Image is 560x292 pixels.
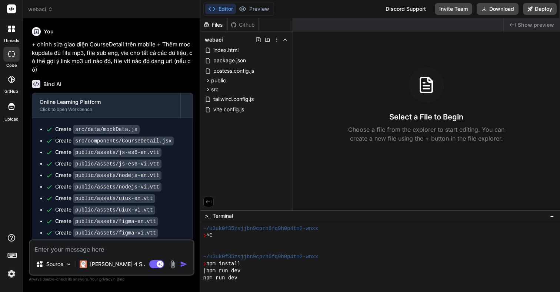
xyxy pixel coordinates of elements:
span: privacy [99,277,113,281]
code: public/assets/uiux-vi.vtt [73,206,155,214]
p: Choose a file from the explorer to start editing. You can create a new file using the + button in... [343,125,509,143]
div: Create [55,206,155,214]
h3: Select a File to Begin [389,112,463,122]
div: Click to open Workbench [40,106,173,112]
h6: You [44,28,54,35]
span: ❯ [203,260,206,268]
span: tailwind.config.js [213,95,254,104]
div: Create [55,217,158,225]
div: Create [55,125,140,133]
label: Upload [4,116,19,122]
div: Create [55,229,158,237]
div: Files [200,21,227,29]
div: Github [228,21,258,29]
span: npm run dev [203,275,237,282]
span: ❯ [203,232,206,239]
span: ~/u3uk0f35zsjjbn9cprh6fq9h0p4tm2-wnxx [203,225,319,232]
img: Pick Models [66,261,72,268]
button: − [549,210,556,222]
img: settings [5,268,18,280]
div: Create [55,194,155,202]
span: index.html [213,46,239,55]
button: Editor [205,4,236,14]
button: Invite Team [435,3,472,15]
button: Download [477,3,519,15]
span: webaci [205,36,223,43]
label: code [6,62,17,69]
code: public/assets/uiux-en.vtt [73,194,155,203]
div: Create [55,148,161,156]
img: Claude 4 Sonnet [80,260,87,268]
p: Source [46,260,63,268]
span: public [211,77,226,84]
code: public/assets/js-es6-vi.vtt [73,160,161,168]
code: src/data/mockData.js [73,125,140,134]
span: npm install [206,260,240,268]
span: src [211,86,219,93]
code: public/assets/figma-en.vtt [73,217,158,226]
span: Terminal [213,212,233,220]
button: Deploy [523,3,557,15]
div: Create [55,160,161,168]
span: postcss.config.js [213,66,255,75]
div: Create [55,183,161,191]
span: package.json [213,56,247,65]
h6: Bind AI [43,81,61,88]
img: icon [180,260,187,268]
span: ~/u3uk0f35zsjjbn9cprh6fq9h0p4tm2-wnxx [203,253,319,260]
code: public/assets/nodejs-vi.vtt [73,183,161,191]
button: Preview [236,4,272,14]
span: vite.config.js [213,105,245,114]
code: src/components/CourseDetail.jsx [73,137,174,145]
span: − [550,212,554,220]
span: |npm run dev [203,268,241,275]
img: attachment [169,260,177,269]
code: public/assets/js-es6-en.vtt [73,148,161,157]
code: public/assets/figma-vi.vtt [73,229,158,237]
div: Discord Support [381,3,430,15]
button: Online Learning PlatformClick to open Workbench [32,93,180,118]
label: threads [3,37,19,44]
p: Always double-check its answers. Your in Bind [29,276,194,283]
div: Online Learning Platform [40,98,173,106]
code: public/assets/nodejs-en.vtt [73,171,161,180]
p: [PERSON_NAME] 4 S.. [90,260,145,268]
span: webaci [28,6,53,13]
span: Show preview [518,21,554,29]
label: GitHub [4,88,18,95]
span: ^C [206,232,213,239]
div: Create [55,171,161,179]
span: >_ [205,212,210,220]
p: + chỉnh sửa giao diện CourseDetail trên mobile + Thêm mockupdata đủ file mp3, file sub eng, vie c... [32,40,193,74]
div: Create [55,137,174,145]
